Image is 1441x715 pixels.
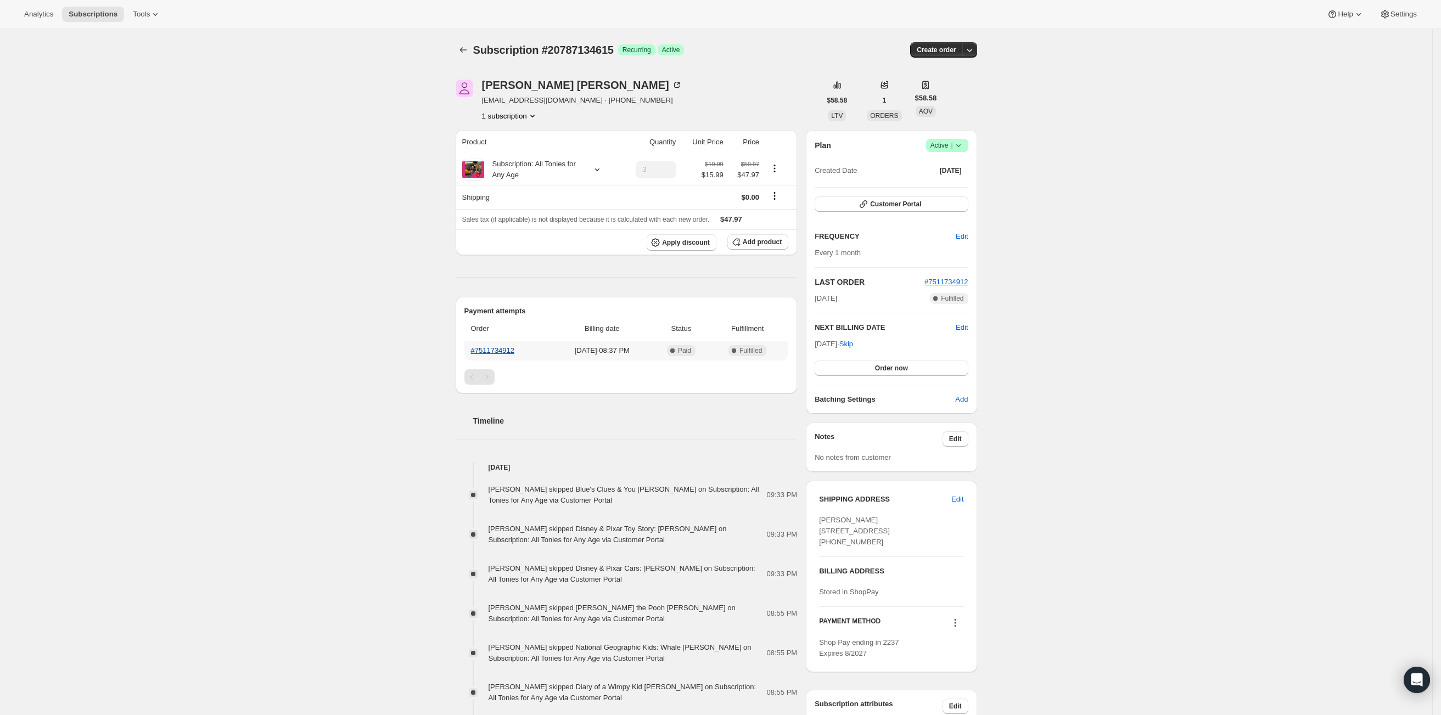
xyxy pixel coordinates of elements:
[819,494,951,505] h3: SHIPPING ADDRESS
[482,110,538,121] button: Product actions
[623,46,651,54] span: Recurring
[833,335,860,353] button: Skip
[941,294,963,303] span: Fulfilled
[956,231,968,242] span: Edit
[1338,10,1353,19] span: Help
[949,702,962,711] span: Edit
[951,494,963,505] span: Edit
[24,10,53,19] span: Analytics
[943,431,968,447] button: Edit
[815,394,955,405] h6: Batching Settings
[767,568,798,579] span: 09:33 PM
[18,7,60,22] button: Analytics
[940,166,962,175] span: [DATE]
[473,415,798,426] h2: Timeline
[741,161,759,167] small: $59.97
[875,364,908,373] span: Order now
[662,238,710,247] span: Apply discount
[473,44,614,56] span: Subscription #20787134615
[815,340,853,348] span: [DATE] ·
[1390,10,1417,19] span: Settings
[815,322,956,333] h2: NEXT BILLING DATE
[815,165,857,176] span: Created Date
[815,431,943,447] h3: Notes
[489,485,759,504] span: [PERSON_NAME] skipped Blue's Clues & You [PERSON_NAME] on Subscription: All Tonies for Any Age vi...
[678,346,691,355] span: Paid
[482,95,682,106] span: [EMAIL_ADDRESS][DOMAIN_NAME] · [PHONE_NUMBER]
[69,10,117,19] span: Subscriptions
[1320,7,1370,22] button: Help
[839,339,853,350] span: Skip
[456,462,798,473] h4: [DATE]
[126,7,167,22] button: Tools
[815,249,861,257] span: Every 1 month
[930,140,964,151] span: Active
[815,453,891,461] span: No notes from customer
[489,683,756,702] span: [PERSON_NAME] skipped Diary of a Wimpy Kid [PERSON_NAME] on Subscription: All Tonies for Any Age ...
[819,566,963,577] h3: BILLING ADDRESS
[819,638,899,657] span: Shop Pay ending in 2237 Expires 8/2027
[917,46,956,54] span: Create order
[815,277,924,288] h2: LAST ORDER
[883,96,887,105] span: 1
[456,185,621,209] th: Shipping
[484,159,583,181] div: Subscription: All Tonies for Any Age
[647,234,716,251] button: Apply discount
[910,42,962,58] button: Create order
[489,564,755,583] span: [PERSON_NAME] skipped Disney & Pixar Cars: [PERSON_NAME] on Subscription: All Tonies for Any Age ...
[766,162,783,174] button: Product actions
[767,529,798,540] span: 09:33 PM
[876,93,893,108] button: 1
[464,306,789,317] h2: Payment attempts
[743,238,782,246] span: Add product
[815,293,837,304] span: [DATE]
[827,96,848,105] span: $58.58
[555,345,649,356] span: [DATE] · 08:37 PM
[949,228,974,245] button: Edit
[713,323,782,334] span: Fulfillment
[679,130,726,154] th: Unit Price
[956,322,968,333] button: Edit
[555,323,649,334] span: Billing date
[815,140,831,151] h2: Plan
[870,112,898,120] span: ORDERS
[815,361,968,376] button: Order now
[741,193,759,201] span: $0.00
[489,525,727,544] span: [PERSON_NAME] skipped Disney & Pixar Toy Story: [PERSON_NAME] on Subscription: All Tonies for Any...
[62,7,124,22] button: Subscriptions
[462,216,710,223] span: Sales tax (if applicable) is not displayed because it is calculated with each new order.
[951,141,952,150] span: |
[489,643,752,662] span: [PERSON_NAME] skipped National Geographic Kids: Whale [PERSON_NAME] on Subscription: All Tonies f...
[945,491,970,508] button: Edit
[915,93,937,104] span: $58.58
[489,604,736,623] span: [PERSON_NAME] skipped [PERSON_NAME] the Pooh [PERSON_NAME] on Subscription: All Tonies for Any Ag...
[702,170,724,181] span: $15.99
[815,231,956,242] h2: FREQUENCY
[464,317,552,341] th: Order
[924,277,968,288] button: #7511734912
[815,196,968,212] button: Customer Portal
[730,170,759,181] span: $47.97
[705,161,724,167] small: $19.99
[819,588,878,596] span: Stored in ShopPay
[831,112,843,120] span: LTV
[924,278,968,286] a: #7511734912
[133,10,150,19] span: Tools
[767,648,798,658] span: 08:55 PM
[662,46,680,54] span: Active
[1373,7,1423,22] button: Settings
[456,130,621,154] th: Product
[767,608,798,619] span: 08:55 PM
[949,435,962,443] span: Edit
[456,42,471,58] button: Subscriptions
[482,80,682,91] div: [PERSON_NAME] [PERSON_NAME]
[471,346,515,354] a: #7511734912
[819,617,881,632] h3: PAYMENT METHOD
[943,699,968,714] button: Edit
[933,163,968,178] button: [DATE]
[656,323,707,334] span: Status
[766,190,783,202] button: Shipping actions
[955,394,968,405] span: Add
